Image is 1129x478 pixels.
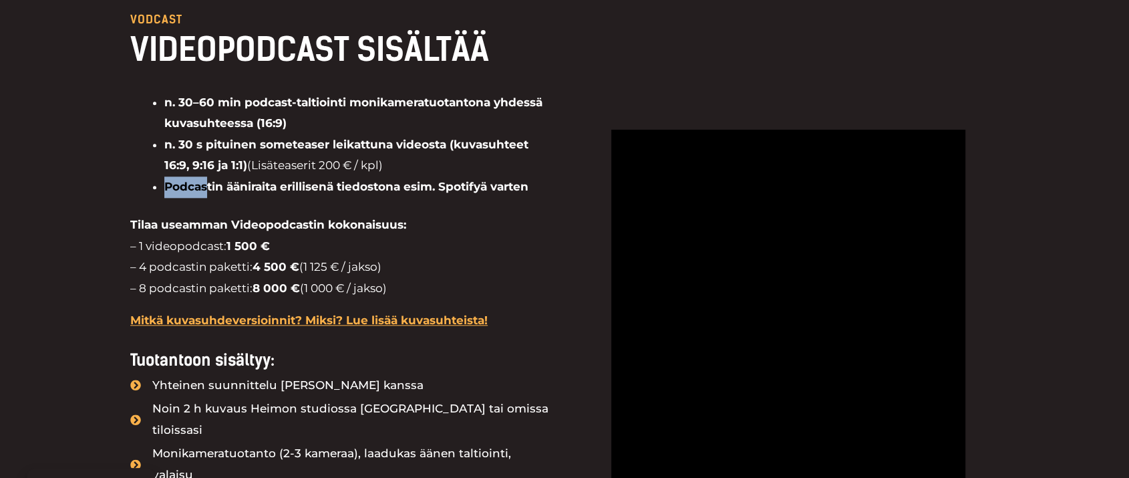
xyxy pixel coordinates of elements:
p: VODCAST [130,14,551,25]
span: Yhteinen suunnittelu [PERSON_NAME] kanssa [149,375,424,396]
strong: Podcastin ääniraita erillisenä tiedostona esim. Spotifyä varten [164,180,528,193]
a: Mitkä kuvasuhdeversioinnit? Miksi? Lue lisää kuvasuhteista! [130,314,488,327]
strong: 8 000 € [253,281,300,295]
span: Noin 2 h kuvaus Heimon studiossa [GEOGRAPHIC_DATA] tai omissa tiloissasi [149,398,551,441]
p: – 1 videopodcast: – 4 podcastin paketti: (1 125 € / jakso) – 8 podcastin paketti: (1 000 € / jakso) [130,215,551,299]
h4: Tuotantoon sisältyy: [130,351,551,370]
strong: n. 30 s pituinen someteaser leikattuna videosta (kuvasuhteet 16:9, 9:16 ja 1:1) [164,138,528,172]
h2: VIDEOPODCAST SISÄLTÄÄ [130,29,551,70]
li: (Lisäteaserit 200 € / kpl) [164,134,551,176]
strong: 4 500 € [253,260,299,273]
strong: 1 500 € [226,239,270,253]
strong: Tilaa useamman Videopodcastin kokonaisuus: [130,218,406,231]
strong: n. 30–60 min podcast-taltiointi monikameratuotantona yhdessä kuvasuhteessa (16:9) [164,96,542,130]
